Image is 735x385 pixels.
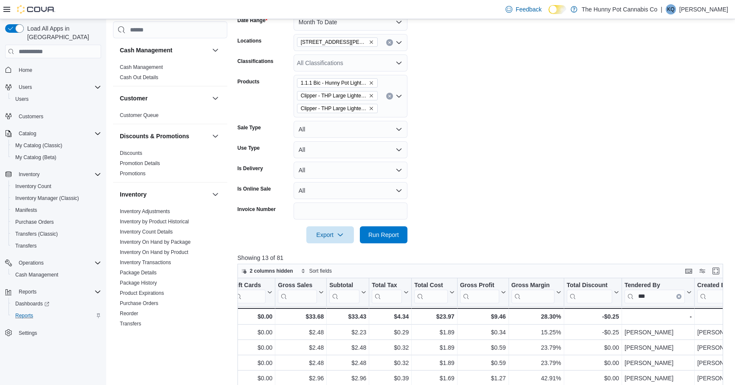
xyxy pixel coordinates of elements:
div: Gross Sales [278,282,317,290]
button: Tendered ByClear input [625,282,692,303]
div: $0.59 [460,342,506,353]
a: Transfers (Classic) [12,229,61,239]
span: Users [19,84,32,91]
div: $0.00 [232,311,272,322]
div: $0.00 [567,342,619,353]
span: Inventory Count [12,181,101,191]
a: Transfers [120,321,141,327]
div: $2.48 [278,358,324,368]
button: Transfers [8,240,105,252]
span: Dashboards [12,299,101,309]
div: $0.00 [567,373,619,383]
button: Reports [8,310,105,322]
a: Inventory by Product Historical [120,219,189,225]
div: $1.89 [414,342,454,353]
span: Catalog [19,130,36,137]
a: Reports [12,311,37,321]
p: [PERSON_NAME] [679,4,728,14]
button: Operations [2,257,105,269]
span: Export [311,226,349,243]
div: Discounts & Promotions [113,148,227,182]
button: Manifests [8,204,105,216]
span: Users [15,96,28,103]
button: Open list of options [396,39,402,46]
div: $0.32 [372,358,409,368]
a: Transfers [12,241,40,251]
h3: Discounts & Promotions [120,132,189,140]
a: Cash Management [12,270,62,280]
span: Inventory Count Details [120,228,173,235]
span: Promotion Details [120,160,160,167]
span: Cash Management [15,271,58,278]
label: Products [237,78,260,85]
a: Package Details [120,270,157,276]
span: Transfers [12,241,101,251]
span: 1.1.1 Bic - Hunny Pot Lighter - Assorted [301,79,367,87]
button: Settings [2,327,105,339]
div: -$0.25 [567,311,619,322]
a: Customer Queue [120,112,158,118]
button: Enter fullscreen [711,266,721,276]
a: Promotions [120,171,146,177]
span: Inventory by Product Historical [120,218,189,225]
p: The Hunny Pot Cannabis Co [582,4,657,14]
button: Total Tax [372,282,409,303]
label: Classifications [237,58,274,65]
a: Reorder [120,311,138,317]
span: Inventory Count [15,183,51,190]
div: $2.23 [329,327,366,337]
p: | [661,4,662,14]
button: My Catalog (Classic) [8,140,105,151]
a: Settings [15,328,40,338]
span: Settings [19,330,37,337]
button: Month To Date [294,14,407,31]
span: My Catalog (Beta) [12,152,101,163]
span: Customers [19,113,43,120]
span: Manifests [12,205,101,215]
a: Dashboards [12,299,53,309]
span: Reports [15,312,33,319]
div: $0.00 [232,373,272,383]
span: Reports [12,311,101,321]
label: Is Delivery [237,165,263,172]
div: $2.48 [278,327,324,337]
span: Reports [15,287,101,297]
div: $2.96 [278,373,324,383]
span: Operations [15,258,101,268]
span: Feedback [516,5,542,14]
button: Users [2,81,105,93]
div: $33.68 [278,311,324,322]
a: Manifests [12,205,40,215]
label: Is Online Sale [237,185,271,192]
span: My Catalog (Classic) [15,142,62,149]
h3: Cash Management [120,46,172,54]
a: Inventory Manager (Classic) [12,193,82,203]
span: Reorder [120,310,138,317]
h3: Customer [120,94,147,103]
div: $1.89 [414,327,454,337]
button: Sort fields [297,266,335,276]
input: Dark Mode [548,5,566,14]
div: $0.32 [372,342,409,353]
span: 100 Jamieson Pkwy [297,37,378,47]
div: $0.39 [372,373,409,383]
div: -$0.25 [567,327,619,337]
a: Purchase Orders [12,217,57,227]
p: Showing 13 of 81 [237,254,728,262]
button: Discounts & Promotions [120,132,209,140]
button: Inventory Count [8,180,105,192]
div: $0.59 [460,358,506,368]
button: Total Cost [414,282,454,303]
span: Reports [19,288,37,295]
label: Locations [237,37,262,44]
div: $0.29 [372,327,409,337]
a: Home [15,65,36,75]
div: $2.96 [329,373,366,383]
div: Gift Card Sales [232,282,266,303]
button: Transfers (Classic) [8,228,105,240]
span: Customers [15,111,101,122]
a: Inventory On Hand by Product [120,249,188,255]
button: Open list of options [396,93,402,100]
button: Users [15,82,35,92]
